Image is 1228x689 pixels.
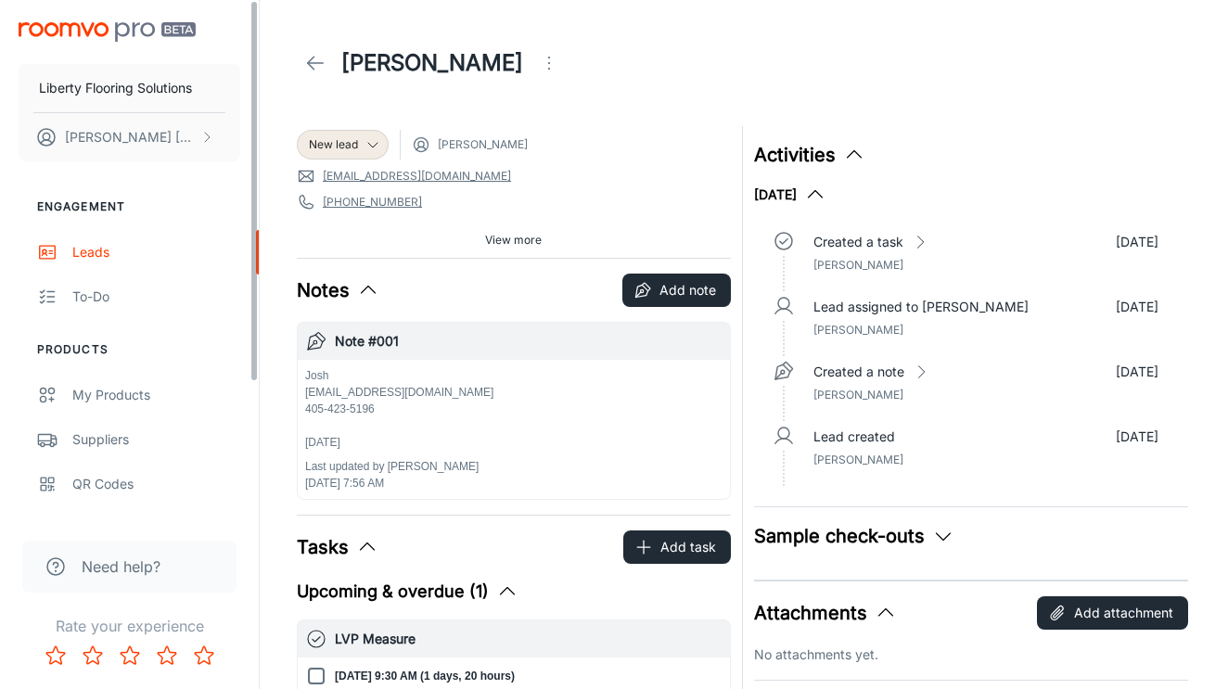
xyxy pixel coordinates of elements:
p: [DATE] [1116,232,1158,252]
p: Created a task [813,232,903,252]
div: My Products [72,385,240,405]
button: Notes [297,276,379,304]
button: Add task [623,530,731,564]
p: Last updated by [PERSON_NAME] [305,458,493,475]
button: Sample check-outs [754,522,954,550]
span: [PERSON_NAME] [813,453,903,466]
div: QR Codes [72,474,240,494]
p: [PERSON_NAME] [PERSON_NAME] [65,127,196,147]
p: Created a note [813,362,904,382]
button: Upcoming & overdue (1) [297,579,518,605]
p: Liberty Flooring Solutions [39,78,192,98]
p: [DATE] 9:30 AM (1 days, 20 hours) [335,668,515,684]
p: Lead assigned to [PERSON_NAME] [813,297,1029,317]
button: Rate 1 star [37,637,74,674]
button: Rate 5 star [185,637,223,674]
button: Rate 4 star [148,637,185,674]
p: [DATE] [1116,427,1158,447]
span: [PERSON_NAME] [813,388,903,402]
p: [DATE] [1116,297,1158,317]
p: No attachments yet. [754,644,1188,665]
button: Add note [622,274,731,307]
button: Attachments [754,599,897,627]
p: [DATE] 7:56 AM [305,475,493,491]
span: New lead [309,136,358,153]
button: Tasks [297,533,378,561]
button: View more [478,226,549,254]
a: [PHONE_NUMBER] [323,194,422,211]
p: Rate your experience [15,615,244,637]
p: Lead created [813,427,895,447]
div: Suppliers [72,429,240,450]
p: Josh [EMAIL_ADDRESS][DOMAIN_NAME] 405-423-5196 [DATE] [305,367,493,451]
span: [PERSON_NAME] [813,258,903,272]
h6: Note #001 [335,331,723,351]
button: Add attachment [1037,596,1188,630]
div: Leads [72,242,240,262]
span: [PERSON_NAME] [438,136,528,153]
button: Rate 3 star [111,637,148,674]
p: [DATE] [1116,362,1158,382]
h1: [PERSON_NAME] [341,46,523,80]
button: [DATE] [754,184,826,206]
button: Liberty Flooring Solutions [19,64,240,112]
h6: LVP Measure [335,629,723,649]
button: Note #001Josh [EMAIL_ADDRESS][DOMAIN_NAME] 405-423-5196 [DATE]Last updated by [PERSON_NAME][DATE]... [298,323,730,499]
button: Activities [754,141,865,169]
img: Roomvo PRO Beta [19,22,196,42]
span: [PERSON_NAME] [813,323,903,337]
button: Open menu [531,45,568,82]
span: View more [485,232,542,249]
button: [PERSON_NAME] [PERSON_NAME] [19,113,240,161]
div: To-do [72,287,240,307]
a: [EMAIL_ADDRESS][DOMAIN_NAME] [323,168,511,185]
span: Need help? [82,555,160,578]
button: Rate 2 star [74,637,111,674]
div: New lead [297,130,389,159]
